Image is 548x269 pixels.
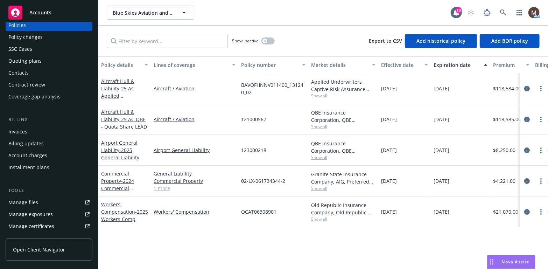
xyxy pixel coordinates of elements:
[8,150,47,161] div: Account charges
[101,170,134,199] a: Commercial Property
[8,32,43,43] div: Policy changes
[502,259,529,265] span: Nova Assist
[6,32,92,43] a: Policy changes
[523,84,531,93] a: circleInformation
[154,85,236,92] a: Aircraft / Aviation
[487,255,535,269] button: Nova Assist
[523,177,531,185] a: circleInformation
[154,185,236,192] a: 1 more
[6,79,92,90] a: Contract review
[154,208,236,215] a: Workers' Compensation
[311,216,375,222] span: Show all
[311,109,375,124] div: QBE Insurance Corporation, QBE Insurance Group
[232,38,259,44] span: Show inactive
[8,79,45,90] div: Contract review
[6,233,92,244] a: Manage claims
[101,201,148,222] a: Workers' Compensation
[493,116,521,123] span: $118,585.00
[241,61,298,69] div: Policy number
[381,116,397,123] span: [DATE]
[6,209,92,220] a: Manage exposures
[6,3,92,22] a: Accounts
[8,162,49,173] div: Installment plans
[6,55,92,67] a: Quoting plans
[496,6,510,20] a: Search
[6,126,92,137] a: Invoices
[98,56,151,73] button: Policy details
[311,154,375,160] span: Show all
[241,81,305,96] span: BAVQFHNNV011400_131240_02
[6,221,92,232] a: Manage certificates
[434,208,449,215] span: [DATE]
[480,34,540,48] button: Add BOR policy
[434,116,449,123] span: [DATE]
[493,177,515,185] span: $4,221.00
[6,20,92,31] a: Policies
[154,177,236,185] a: Commercial Property
[311,185,375,191] span: Show all
[101,78,143,114] a: Aircraft Hull & Liability
[493,146,515,154] span: $8,250.00
[480,6,494,20] a: Report a Bug
[523,208,531,216] a: circleInformation
[308,56,378,73] button: Market details
[6,116,92,123] div: Billing
[381,61,420,69] div: Effective date
[101,139,139,161] a: Airport General Liability
[311,78,375,93] div: Applied Underwriters Captive Risk Assurance Company, Inc., Applied Underwriters
[154,146,236,154] a: Airport General Liability
[154,116,236,123] a: Aircraft / Aviation
[101,61,140,69] div: Policy details
[8,233,44,244] div: Manage claims
[434,146,449,154] span: [DATE]
[523,146,531,154] a: circleInformation
[528,7,540,18] img: photo
[405,34,477,48] button: Add historical policy
[378,56,431,73] button: Effective date
[6,67,92,78] a: Contacts
[241,208,276,215] span: OCAT06308901
[431,56,490,73] button: Expiration date
[101,147,139,161] span: - 2025 General Liability
[113,9,173,16] span: Blue Skies Aviation and Logistics, LLC
[101,109,147,130] a: Aircraft Hull & Liability
[434,61,480,69] div: Expiration date
[8,209,53,220] div: Manage exposures
[381,208,397,215] span: [DATE]
[381,146,397,154] span: [DATE]
[154,61,228,69] div: Lines of coverage
[154,170,236,177] a: General Liability
[6,187,92,194] div: Tools
[8,91,61,102] div: Coverage gap analysis
[311,171,375,185] div: Granite State Insurance Company, AIG, Preferred Aviation Underwriters, LLC
[101,116,147,130] span: - 25 AC QBE - Quota Share LEAD
[8,126,27,137] div: Invoices
[6,138,92,149] a: Billing updates
[8,197,38,208] div: Manage files
[311,201,375,216] div: Old Republic Insurance Company, Old Republic General Insurance Group, Beacon Aviation Insurance S...
[381,85,397,92] span: [DATE]
[434,177,449,185] span: [DATE]
[6,91,92,102] a: Coverage gap analysis
[381,177,397,185] span: [DATE]
[487,255,496,269] div: Drag to move
[107,6,194,20] button: Blue Skies Aviation and Logistics, LLC
[537,84,545,93] a: more
[6,162,92,173] a: Installment plans
[456,7,462,13] div: 18
[241,116,266,123] span: 121000567
[6,197,92,208] a: Manage files
[493,85,521,92] span: $118,584.00
[537,208,545,216] a: more
[537,115,545,124] a: more
[416,37,465,44] span: Add historical policy
[311,140,375,154] div: QBE Insurance Corporation, QBE Insurance Group
[241,177,285,185] span: 02-LX-061734344-2
[493,208,518,215] span: $21,070.00
[493,61,522,69] div: Premium
[8,138,44,149] div: Billing updates
[151,56,238,73] button: Lines of coverage
[311,61,368,69] div: Market details
[101,85,143,114] span: - 25 AC Applied Underwriters - QS Following Policy
[537,177,545,185] a: more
